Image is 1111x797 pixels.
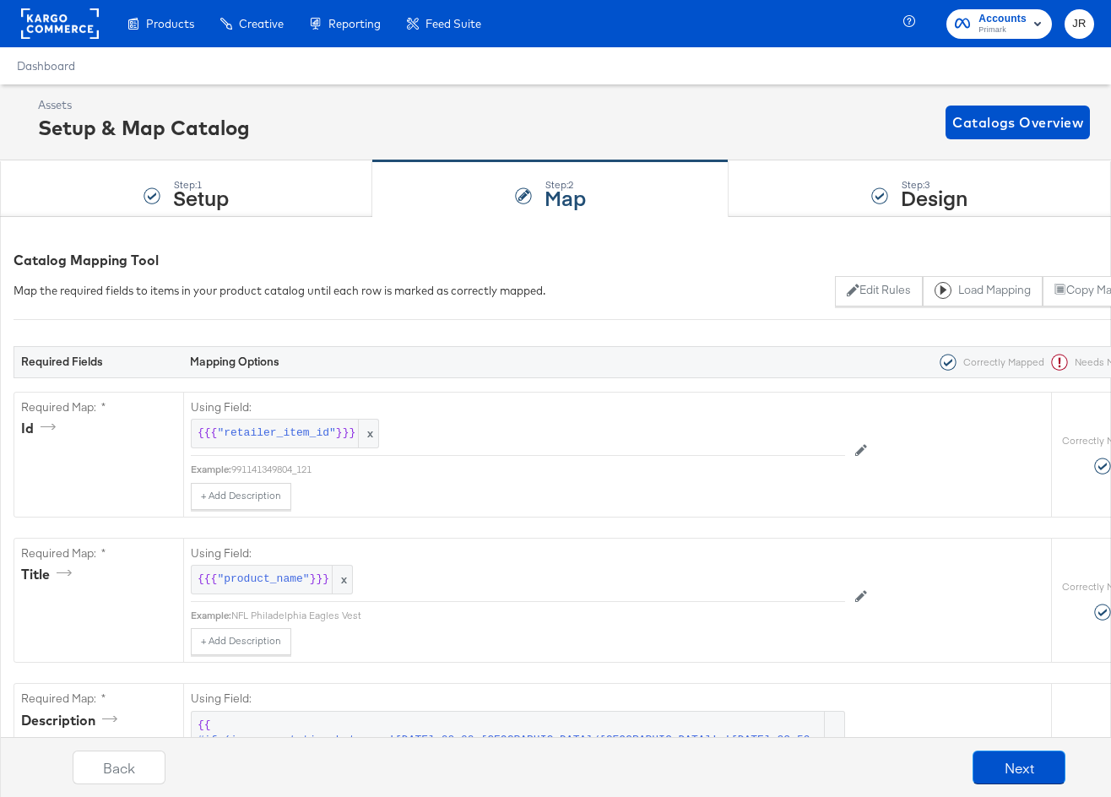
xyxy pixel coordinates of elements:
[191,628,291,655] button: + Add Description
[978,10,1027,28] span: Accounts
[978,24,1027,37] span: Primark
[239,17,284,30] span: Creative
[946,106,1090,139] button: Catalogs Overview
[310,572,329,588] span: }}}
[21,419,62,438] div: id
[21,691,176,707] label: Required Map: *
[146,17,194,30] span: Products
[198,572,217,588] span: {{{
[191,483,291,510] button: + Add Description
[173,183,229,211] strong: Setup
[231,463,845,476] div: 991141349804_121
[901,179,967,191] div: Step: 3
[332,566,352,594] span: x
[191,399,845,415] label: Using Field:
[952,111,1083,134] span: Catalogs Overview
[21,565,78,584] div: title
[14,283,545,299] div: Map the required fields to items in your product catalog until each row is marked as correctly ma...
[328,17,381,30] span: Reporting
[173,179,229,191] div: Step: 1
[198,426,217,442] span: {{{
[231,609,845,622] div: NFL Philadelphia Eagles Vest
[38,97,250,113] div: Assets
[336,426,355,442] span: }}}
[358,420,378,447] span: x
[923,276,1043,306] button: Load Mapping
[217,426,335,442] span: "retailer_item_id"
[545,183,586,211] strong: Map
[901,183,967,211] strong: Design
[191,545,845,561] label: Using Field:
[21,399,176,415] label: Required Map: *
[191,691,845,707] label: Using Field:
[191,609,231,622] div: Example:
[545,179,586,191] div: Step: 2
[1065,9,1094,39] button: JR
[73,751,165,784] button: Back
[973,751,1065,784] button: Next
[198,718,211,734] span: {{
[425,17,481,30] span: Feed Suite
[933,354,1044,371] div: Correctly Mapped
[946,9,1052,39] button: AccountsPrimark
[21,711,123,730] div: description
[835,276,922,306] button: Edit Rules
[190,354,279,369] strong: Mapping Options
[17,59,75,73] a: Dashboard
[191,463,231,476] div: Example:
[21,354,103,369] strong: Required Fields
[21,545,176,561] label: Required Map: *
[38,113,250,142] div: Setup & Map Catalog
[1071,14,1087,34] span: JR
[217,572,309,588] span: "product_name"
